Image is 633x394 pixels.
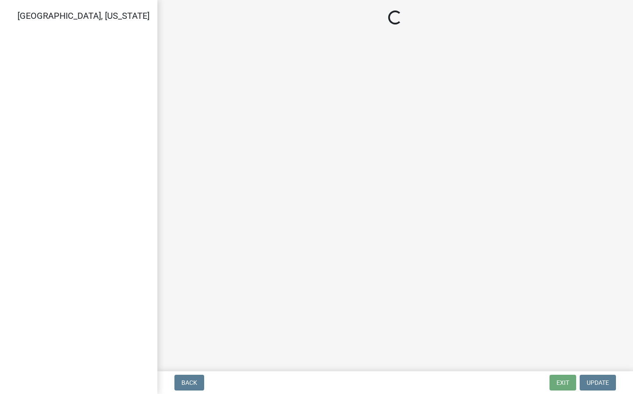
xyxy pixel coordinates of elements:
[181,379,197,386] span: Back
[587,379,609,386] span: Update
[174,375,204,391] button: Back
[17,10,150,21] span: [GEOGRAPHIC_DATA], [US_STATE]
[580,375,616,391] button: Update
[550,375,576,391] button: Exit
